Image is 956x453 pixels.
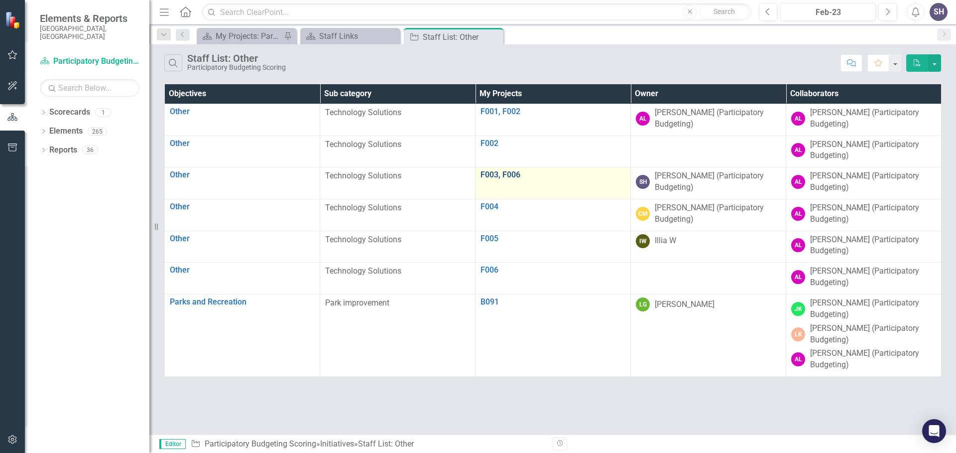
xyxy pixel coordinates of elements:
div: AL [791,175,805,189]
a: Staff Links [303,30,397,42]
div: Staff List: Other [358,439,414,449]
td: Double-Click to Edit [320,199,476,231]
div: 36 [82,146,98,154]
div: AL [791,143,805,157]
div: 265 [88,127,107,136]
div: CM [636,207,650,221]
td: Double-Click to Edit [631,231,786,263]
td: Double-Click to Edit [631,294,786,376]
img: ClearPoint Strategy [5,11,22,29]
td: Double-Click to Edit Right Click for Context Menu [476,136,631,167]
td: Double-Click to Edit [786,231,942,263]
td: Double-Click to Edit Right Click for Context Menu [476,231,631,263]
span: Technology Solutions [325,266,401,276]
td: Double-Click to Edit [786,136,942,167]
td: Double-Click to Edit [320,294,476,376]
a: Scorecards [49,107,90,118]
td: Double-Click to Edit [631,167,786,199]
span: Search [714,7,735,15]
div: [PERSON_NAME] (Participatory Budgeting) [810,323,936,346]
td: Double-Click to Edit Right Click for Context Menu [165,199,320,231]
button: Feb-23 [780,3,876,21]
a: Other [170,170,315,179]
div: AL [791,270,805,284]
div: My Projects: Parks & Recreation [216,30,281,42]
td: Double-Click to Edit Right Click for Context Menu [165,294,320,376]
div: 1 [95,108,111,117]
span: Technology Solutions [325,235,401,244]
input: Search ClearPoint... [202,3,751,21]
div: [PERSON_NAME] (Participatory Budgeting) [810,107,936,130]
td: Double-Click to Edit [786,104,942,136]
td: Double-Click to Edit Right Click for Context Menu [165,104,320,136]
a: F005 [480,234,625,243]
div: [PERSON_NAME] (Participatory Budgeting) [810,202,936,225]
div: [PERSON_NAME] (Participatory Budgeting) [810,139,936,162]
td: Double-Click to Edit [320,263,476,295]
td: Double-Click to Edit [631,263,786,295]
a: Parks and Recreation [170,298,315,306]
td: Double-Click to Edit Right Click for Context Menu [476,199,631,231]
td: Double-Click to Edit [631,199,786,231]
td: Double-Click to Edit [320,167,476,199]
a: Participatory Budgeting Scoring [205,439,316,449]
div: [PERSON_NAME] (Participatory Budgeting) [655,202,781,225]
td: Double-Click to Edit [786,199,942,231]
td: Double-Click to Edit Right Click for Context Menu [165,231,320,263]
td: Double-Click to Edit [631,136,786,167]
input: Search Below... [40,79,139,97]
a: Other [170,139,315,148]
a: Initiatives [320,439,354,449]
div: Staff List: Other [187,53,286,64]
div: Staff Links [319,30,397,42]
div: IW [636,234,650,248]
a: F003, F006 [480,170,625,179]
div: Participatory Budgeting Scoring [187,64,286,71]
div: AL [791,207,805,221]
div: » » [191,439,545,450]
div: [PERSON_NAME] (Participatory Budgeting) [655,107,781,130]
div: [PERSON_NAME] (Participatory Budgeting) [810,298,936,320]
div: [PERSON_NAME] (Participatory Budgeting) [810,266,936,289]
div: AL [791,352,805,366]
div: LG [636,298,650,311]
div: Staff List: Other [423,31,501,43]
td: Double-Click to Edit [320,104,476,136]
td: Double-Click to Edit [631,104,786,136]
td: Double-Click to Edit [320,136,476,167]
span: Park improvement [325,298,389,307]
div: [PERSON_NAME] (Participatory Budgeting) [810,170,936,193]
div: Feb-23 [784,6,872,18]
td: Double-Click to Edit Right Click for Context Menu [165,263,320,295]
div: Open Intercom Messenger [922,419,946,443]
span: Technology Solutions [325,140,401,149]
span: Technology Solutions [325,108,401,117]
div: [PERSON_NAME] (Participatory Budgeting) [810,348,936,371]
a: B091 [480,298,625,306]
td: Double-Click to Edit Right Click for Context Menu [165,136,320,167]
a: Elements [49,126,83,137]
td: Double-Click to Edit Right Click for Context Menu [476,263,631,295]
td: Double-Click to Edit [320,231,476,263]
small: [GEOGRAPHIC_DATA], [GEOGRAPHIC_DATA] [40,24,139,41]
span: Technology Solutions [325,203,401,212]
a: Other [170,202,315,211]
a: Other [170,234,315,243]
td: Double-Click to Edit [786,167,942,199]
div: [PERSON_NAME] (Participatory Budgeting) [810,234,936,257]
div: JK [791,302,805,316]
td: Double-Click to Edit Right Click for Context Menu [165,167,320,199]
div: AL [791,238,805,252]
a: F002 [480,139,625,148]
td: Double-Click to Edit Right Click for Context Menu [476,294,631,376]
td: Double-Click to Edit Right Click for Context Menu [476,104,631,136]
a: F004 [480,202,625,211]
button: SH [930,3,948,21]
div: LK [791,327,805,341]
a: Other [170,266,315,275]
td: Double-Click to Edit Right Click for Context Menu [476,167,631,199]
a: F006 [480,266,625,275]
span: Elements & Reports [40,12,139,24]
td: Double-Click to Edit [786,294,942,376]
